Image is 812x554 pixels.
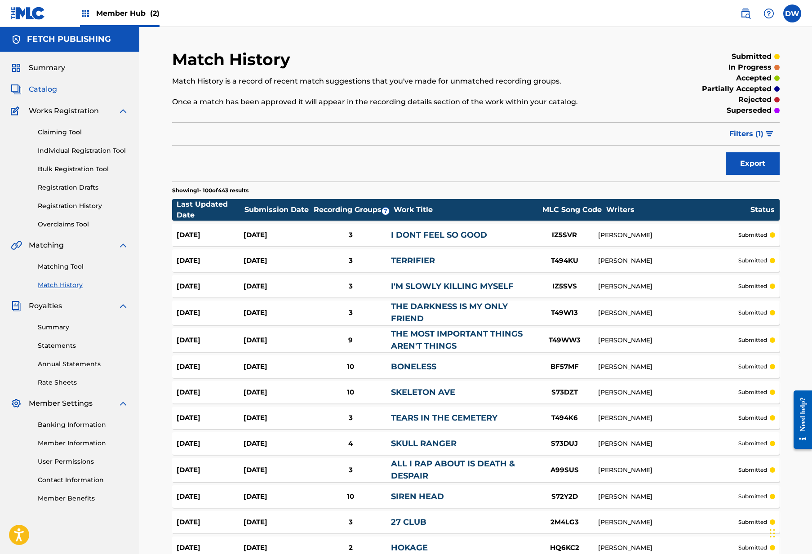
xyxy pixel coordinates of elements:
[598,308,738,318] div: [PERSON_NAME]
[38,183,129,192] a: Registration Drafts
[177,230,244,240] div: [DATE]
[738,282,767,290] p: submitted
[29,398,93,409] span: Member Settings
[96,8,160,18] span: Member Hub
[598,362,738,372] div: [PERSON_NAME]
[598,439,738,448] div: [PERSON_NAME]
[760,4,778,22] div: Help
[738,231,767,239] p: submitted
[311,465,391,475] div: 3
[244,387,311,398] div: [DATE]
[38,220,129,229] a: Overclaims Tool
[598,518,738,527] div: [PERSON_NAME]
[311,517,391,527] div: 3
[728,62,772,73] p: in progress
[11,7,45,20] img: MLC Logo
[738,363,767,371] p: submitted
[598,413,738,423] div: [PERSON_NAME]
[177,517,244,527] div: [DATE]
[531,465,598,475] div: A99SUS
[244,308,311,318] div: [DATE]
[738,414,767,422] p: submitted
[177,465,244,475] div: [DATE]
[177,387,244,398] div: [DATE]
[38,378,129,387] a: Rate Sheets
[311,543,391,553] div: 2
[11,84,22,95] img: Catalog
[391,413,497,423] a: TEARS IN THE CEMETERY
[531,439,598,449] div: S73DUJ
[177,256,244,266] div: [DATE]
[598,465,738,475] div: [PERSON_NAME]
[38,494,129,503] a: Member Benefits
[766,131,773,137] img: filter
[118,398,129,409] img: expand
[177,199,244,221] div: Last Updated Date
[177,335,244,346] div: [DATE]
[311,362,391,372] div: 10
[598,492,738,501] div: [PERSON_NAME]
[738,492,767,501] p: submitted
[740,8,751,19] img: search
[118,106,129,116] img: expand
[244,204,312,215] div: Submission Date
[736,73,772,84] p: accepted
[770,520,775,547] div: Drag
[531,413,598,423] div: T494K6
[118,240,129,251] img: expand
[244,413,311,423] div: [DATE]
[177,308,244,318] div: [DATE]
[598,388,738,397] div: [PERSON_NAME]
[38,262,129,271] a: Matching Tool
[531,517,598,527] div: 2M4LG3
[726,152,780,175] button: Export
[29,301,62,311] span: Royalties
[737,4,754,22] a: Public Search
[244,465,311,475] div: [DATE]
[11,398,22,409] img: Member Settings
[244,517,311,527] div: [DATE]
[606,204,750,215] div: Writers
[391,459,515,481] a: ALL I RAP ABOUT IS DEATH & DESPAIR
[538,204,606,215] div: MLC Song Code
[391,492,444,501] a: SIREN HEAD
[531,492,598,502] div: S72Y2D
[738,466,767,474] p: submitted
[38,128,129,137] a: Claiming Tool
[172,97,640,107] p: Once a match has been approved it will appear in the recording details section of the work within...
[738,388,767,396] p: submitted
[11,62,65,73] a: SummarySummary
[391,301,508,324] a: THE DARKNESS IS MY ONLY FRIEND
[738,309,767,317] p: submitted
[311,335,391,346] div: 9
[244,543,311,553] div: [DATE]
[738,257,767,265] p: submitted
[11,34,22,45] img: Accounts
[118,301,129,311] img: expand
[598,336,738,345] div: [PERSON_NAME]
[531,308,598,318] div: T49W13
[382,208,389,215] span: ?
[38,323,129,332] a: Summary
[244,256,311,266] div: [DATE]
[598,230,738,240] div: [PERSON_NAME]
[177,281,244,292] div: [DATE]
[724,123,780,145] button: Filters (1)
[394,204,537,215] div: Work Title
[767,511,812,554] div: Chat Widget
[531,335,598,346] div: T49WW3
[80,8,91,19] img: Top Rightsholders
[38,439,129,448] a: Member Information
[177,413,244,423] div: [DATE]
[787,381,812,458] iframe: Resource Center
[311,230,391,240] div: 3
[738,518,767,526] p: submitted
[750,204,775,215] div: Status
[172,49,295,70] h2: Match History
[38,146,129,155] a: Individual Registration Tool
[311,492,391,502] div: 10
[29,84,57,95] span: Catalog
[244,230,311,240] div: [DATE]
[312,204,393,215] div: Recording Groups
[391,329,523,351] a: THE MOST IMPORTANT THINGS AREN'T THINGS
